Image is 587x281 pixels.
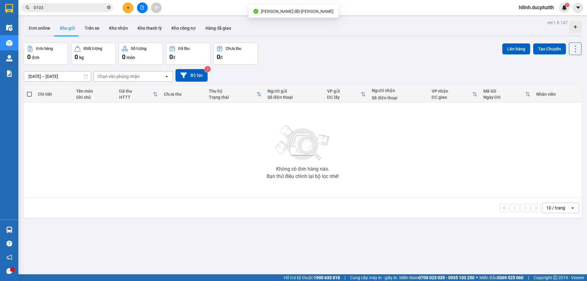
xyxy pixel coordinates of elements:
div: ĐC lấy [327,95,361,100]
div: Tên món [76,89,113,94]
span: search [25,6,30,10]
button: plus [123,2,133,13]
span: close-circle [107,6,111,9]
div: Chưa thu [164,92,203,97]
div: Chi tiết [38,92,70,97]
div: Số điện thoại [268,95,321,100]
img: warehouse-icon [6,40,13,46]
div: Người nhận [372,88,425,93]
span: đơn [32,55,39,60]
strong: 1900 633 818 [314,275,340,280]
div: Đơn hàng [36,46,53,51]
div: Nhân viên [536,92,578,97]
button: Đơn hàng0đơn [24,43,68,65]
span: Miền Nam [399,274,474,281]
button: Hàng đã giao [201,21,236,35]
span: copyright [553,275,557,280]
span: 0 [27,53,31,61]
div: Trạng thái [209,95,257,100]
span: 0 [75,53,78,61]
span: notification [6,254,12,260]
span: hllinh.ducphatth [514,4,559,11]
img: logo-vxr [5,4,13,13]
button: caret-down [573,2,583,13]
button: Số lượng0món [119,43,163,65]
img: warehouse-icon [6,55,13,61]
div: Khối lượng [83,46,102,51]
button: Đã thu0đ [166,43,210,65]
th: Toggle SortBy [429,86,480,102]
span: question-circle [6,241,12,246]
svg: open [164,74,169,79]
span: [PERSON_NAME] đổi [PERSON_NAME] [261,9,334,14]
img: warehouse-icon [6,24,13,31]
sup: 2 [205,66,211,72]
span: 1 [566,3,568,7]
div: Số lượng [131,46,146,51]
div: Bạn thử điều chỉnh lại bộ lọc nhé! [267,174,339,179]
th: Toggle SortBy [206,86,264,102]
span: Cung cấp máy in - giấy in: [350,274,398,281]
strong: 0708 023 035 - 0935 103 250 [419,275,474,280]
th: Toggle SortBy [480,86,533,102]
div: Chọn văn phòng nhận [98,73,140,79]
button: Khối lượng0kg [71,43,116,65]
th: Toggle SortBy [324,86,369,102]
img: icon-new-feature [562,5,567,10]
span: ⚪️ [476,276,478,279]
button: Chưa thu0đ [213,43,258,65]
span: đ [173,55,175,60]
div: VP nhận [432,89,472,94]
button: Bộ lọc [175,69,208,82]
div: Đã thu [119,89,153,94]
button: file-add [137,2,148,13]
button: Kho gửi [55,21,80,35]
button: Lên hàng [502,43,530,54]
span: close-circle [107,5,111,11]
sup: 1 [565,3,569,7]
div: HTTT [119,95,153,100]
div: Ghi chú [76,95,113,100]
button: Kho thanh lý [133,21,167,35]
span: | [528,274,529,281]
th: Toggle SortBy [116,86,161,102]
div: ĐC giao [432,95,472,100]
span: message [6,268,12,274]
span: món [127,55,135,60]
span: aim [154,6,158,10]
div: Không có đơn hàng nào. [276,167,329,172]
span: kg [79,55,84,60]
div: Tạo kho hàng mới [569,21,581,33]
span: 0 [122,53,125,61]
button: aim [151,2,162,13]
span: Miền Bắc [479,274,523,281]
span: 0 [217,53,220,61]
span: file-add [140,6,144,10]
img: warehouse-icon [6,227,13,233]
span: caret-down [575,5,581,10]
button: Kho nhận [104,21,133,35]
span: đ [220,55,223,60]
div: Đã thu [178,46,190,51]
button: Trên xe [80,21,104,35]
span: Hỗ trợ kỹ thuật: [284,274,340,281]
button: Kho công nợ [167,21,201,35]
span: check-circle [253,9,258,14]
button: Đơn online [24,21,55,35]
div: VP gửi [327,89,361,94]
div: Chưa thu [226,46,241,51]
div: Ngày ĐH [483,95,525,100]
span: 0 [169,53,173,61]
input: Tìm tên, số ĐT hoặc mã đơn [34,4,106,11]
input: Select a date range. [24,72,91,81]
svg: open [570,205,575,210]
button: Tạo Chuyến [533,43,566,54]
div: Người gửi [268,89,321,94]
img: solution-icon [6,70,13,77]
span: plus [126,6,130,10]
div: Mã GD [483,89,525,94]
div: 10 / trang [546,205,565,211]
div: Số điện thoại [372,95,425,100]
div: Thu hộ [209,89,257,94]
